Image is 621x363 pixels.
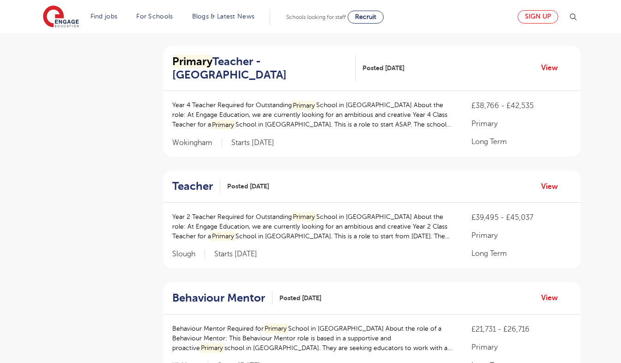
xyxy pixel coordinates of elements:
mark: Primary [172,55,212,68]
span: Posted [DATE] [362,63,404,73]
mark: Primary [211,231,236,241]
span: Schools looking for staff [286,14,346,20]
p: Behaviour Mentor Required for School in [GEOGRAPHIC_DATA] About the role of a Behaviour Mentor: T... [172,324,453,353]
p: £21,731 - £26,716 [471,324,571,335]
a: Behaviour Mentor [172,291,272,305]
mark: Primary [292,212,317,222]
p: Starts [DATE] [214,249,257,259]
img: Engage Education [43,6,79,29]
mark: Primary [292,101,317,110]
span: Wokingham [172,138,222,148]
mark: Primary [211,120,236,130]
a: Recruit [348,11,384,24]
mark: Primary [200,343,225,353]
span: Slough [172,249,205,259]
h2: Teacher [172,180,213,193]
p: £38,766 - £42,535 [471,100,571,111]
mark: Primary [264,324,289,333]
p: Primary [471,230,571,241]
h2: Behaviour Mentor [172,291,265,305]
a: View [541,292,565,304]
a: For Schools [136,13,173,20]
span: Recruit [355,13,376,20]
p: Year 2 Teacher Required for Outstanding School in [GEOGRAPHIC_DATA] About the role: At Engage Edu... [172,212,453,241]
p: Long Term [471,248,571,259]
p: Primary [471,118,571,129]
p: Starts [DATE] [231,138,274,148]
a: Teacher [172,180,220,193]
p: £39,495 - £45,037 [471,212,571,223]
a: Find jobs [90,13,118,20]
span: Posted [DATE] [279,293,321,303]
a: View [541,62,565,74]
p: Long Term [471,136,571,147]
a: View [541,181,565,193]
p: Primary [471,342,571,353]
a: Blogs & Latest News [192,13,255,20]
a: PrimaryTeacher - [GEOGRAPHIC_DATA] [172,55,356,82]
span: Posted [DATE] [227,181,269,191]
a: Sign up [518,10,558,24]
p: Year 4 Teacher Required for Outstanding School in [GEOGRAPHIC_DATA] About the role: At Engage Edu... [172,100,453,129]
h2: Teacher - [GEOGRAPHIC_DATA] [172,55,349,82]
